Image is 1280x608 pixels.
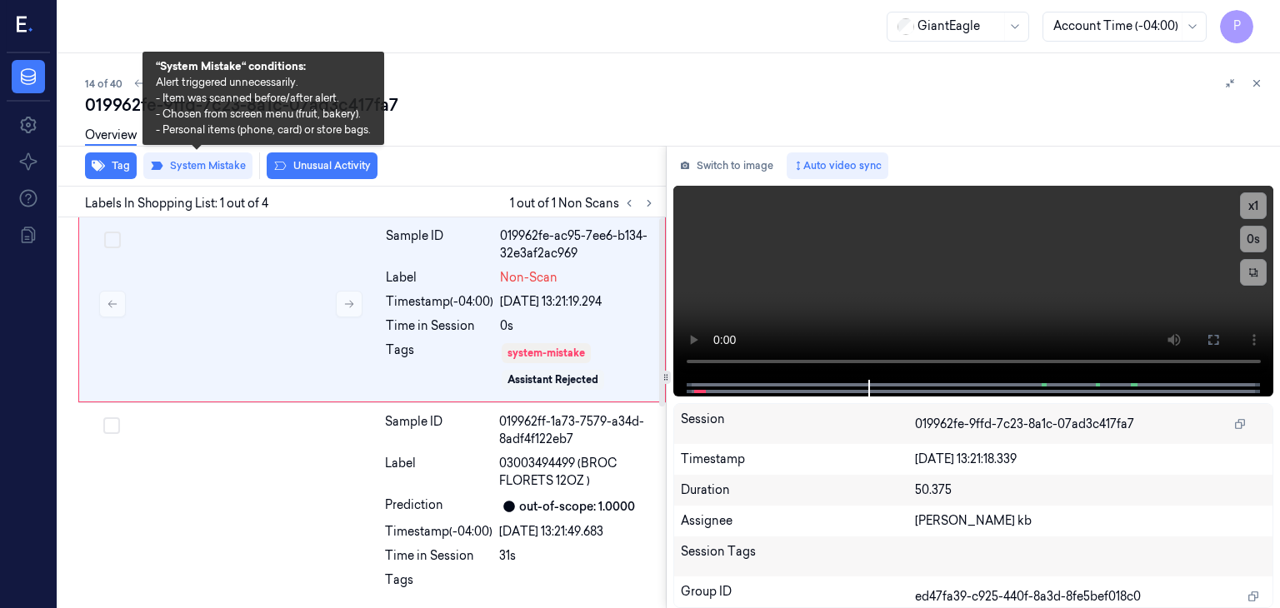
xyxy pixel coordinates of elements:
a: Overview [85,127,137,146]
button: Auto video sync [787,152,888,179]
div: 50.375 [915,481,1267,499]
button: Tag [85,152,137,179]
div: 019962ff-1a73-7579-a34d-8adf4f122eb7 [499,413,656,448]
span: 019962fe-9ffd-7c23-8a1c-07ad3c417fa7 [915,416,1134,433]
div: Time in Session [386,317,493,335]
span: 03003494499 (BROC FLORETS 12OZ ) [499,455,656,490]
span: ed47fa39-c925-440f-8a3d-8fe5bef018c0 [915,588,1141,606]
button: System Mistake [143,152,252,179]
div: Label [386,269,493,287]
div: Tags [385,571,492,598]
div: 0s [500,317,655,335]
div: Duration [681,481,915,499]
button: x1 [1240,192,1267,219]
div: Timestamp [681,451,915,468]
div: [DATE] 13:21:49.683 [499,523,656,541]
span: 1 out of 1 Non Scans [510,193,659,213]
div: Session [681,411,915,437]
div: 31s [499,547,656,565]
div: Sample ID [386,227,493,262]
div: Timestamp (-04:00) [385,523,492,541]
span: Labels In Shopping List: 1 out of 4 [85,195,268,212]
div: Prediction [385,496,492,516]
div: Session Tags [681,543,915,570]
div: system-mistake [507,346,585,361]
div: Assignee [681,512,915,530]
span: 14 of 40 [85,77,122,91]
div: Time in Session [385,547,492,565]
button: 0s [1240,226,1267,252]
button: P [1220,10,1253,43]
div: Timestamp (-04:00) [386,293,493,311]
button: Select row [104,232,121,248]
button: Select row [103,417,120,434]
button: Switch to image [673,152,780,179]
div: Assistant Rejected [507,372,598,387]
div: Label [385,455,492,490]
div: [DATE] 13:21:18.339 [915,451,1267,468]
div: [PERSON_NAME] kb [915,512,1267,530]
div: [DATE] 13:21:19.294 [500,293,655,311]
span: Non-Scan [500,269,557,287]
div: out-of-scope: 1.0000 [519,498,635,516]
div: 019962fe-ac95-7ee6-b134-32e3af2ac969 [500,227,655,262]
div: Tags [386,341,493,391]
div: Sample ID [385,413,492,448]
div: 019962fe-9ffd-7c23-8a1c-07ad3c417fa7 [85,93,1267,117]
button: Unusual Activity [267,152,377,179]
